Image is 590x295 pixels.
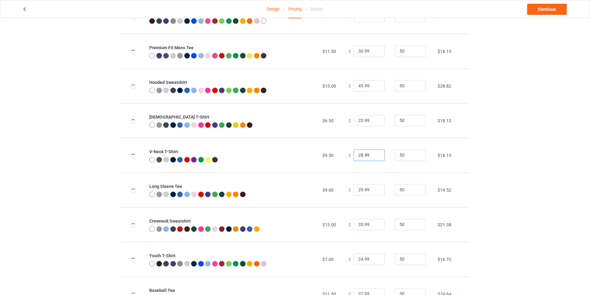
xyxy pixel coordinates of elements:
[348,14,351,19] span: $
[170,18,176,24] img: heather_texture.png
[149,45,194,50] b: Premium Fit Mens Tee
[322,188,334,193] span: $9.00
[322,49,336,54] span: $11.50
[438,188,451,193] span: $19.52
[149,80,187,85] b: Hooded Sweatshirt
[322,222,336,227] span: $13.00
[149,184,182,189] b: Long Sleeve Tee
[322,153,334,158] span: $9.50
[288,0,302,18] div: Pricing
[348,49,351,54] span: $
[348,257,351,262] span: $
[348,83,351,88] span: $
[348,153,351,158] span: $
[322,118,334,123] span: $6.50
[149,149,178,154] b: V-Neck T-Shirt
[438,118,451,123] span: $18.13
[348,187,351,192] span: $
[149,115,209,119] b: [DEMOGRAPHIC_DATA] T-Shirt
[322,257,334,262] span: $7.00
[149,253,176,258] b: Youth T-Shirt
[310,0,323,18] div: Details
[438,153,451,158] span: $18.13
[438,222,451,227] span: $21.38
[177,261,183,267] img: heather_texture.png
[177,53,183,59] img: heather_texture.png
[149,219,191,223] b: Crewneck Sweatshirt
[149,288,175,293] b: Baseball Tee
[348,118,351,123] span: $
[438,257,451,262] span: $16.73
[322,84,336,89] span: $15.00
[438,84,451,89] span: $28.82
[527,4,567,15] a: Continue
[438,49,451,54] span: $18.13
[267,0,280,18] a: Design
[348,222,351,227] span: $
